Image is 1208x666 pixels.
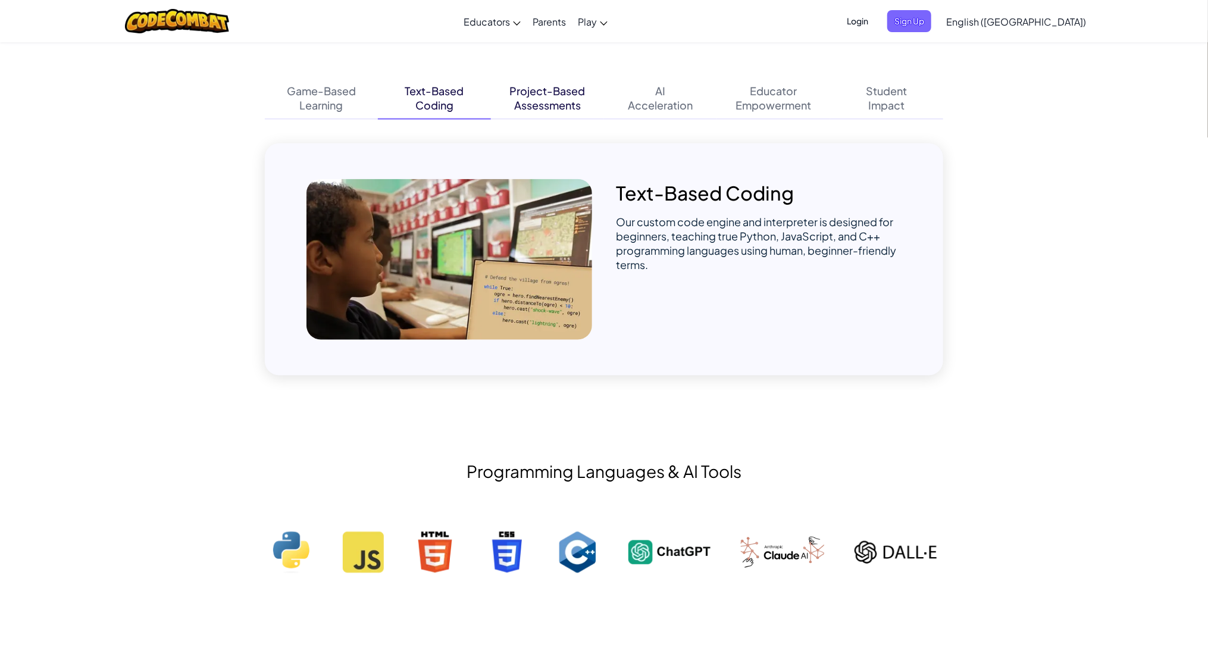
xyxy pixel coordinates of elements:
button: AIAcceleration [604,78,717,120]
img: CSS logo [486,531,527,573]
img: Python logo [271,531,312,573]
button: Text-BasedCoding [378,78,491,120]
div: Text-Based [405,84,464,98]
button: Game-BasedLearning [265,78,378,120]
button: EducatorEmpowerment [717,78,830,120]
img: JavaScript logo [343,531,384,573]
button: Sign Up [887,10,931,32]
span: English ([GEOGRAPHIC_DATA]) [946,15,1086,28]
div: Acceleration [628,98,693,112]
div: Learning [300,98,343,112]
img: Stable Diffusion logo [741,537,824,568]
a: Educators [458,5,527,37]
button: Project-BasedAssessments [491,78,604,120]
span: Play [578,15,597,28]
img: CodeCombat logo [125,9,229,33]
div: Student [866,84,907,98]
img: DALL-E logo [855,531,937,573]
p: Text-Based Coding [616,179,902,207]
div: Coding [415,98,453,112]
div: Impact [869,98,905,112]
div: AI [656,84,666,98]
h2: Programming Languages & AI Tools [265,459,943,484]
button: Login [840,10,875,32]
div: Educator [750,84,797,98]
img: C++ logo [557,531,598,573]
a: English ([GEOGRAPHIC_DATA]) [940,5,1092,37]
div: Game-Based [287,84,356,98]
a: Play [572,5,614,37]
span: Our custom code engine and interpreter is designed for beginners, teaching true Python, JavaScrip... [616,215,896,271]
button: StudentImpact [830,78,943,120]
a: Parents [527,5,572,37]
div: Assessments [514,98,581,112]
img: ChatGPT logo [628,531,711,573]
div: Project-Based [510,84,586,98]
img: Text-Based[NEWLINE]Coding [306,179,592,340]
span: Educators [464,15,510,28]
div: Empowerment [736,98,812,112]
img: HTML logo [414,531,455,573]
